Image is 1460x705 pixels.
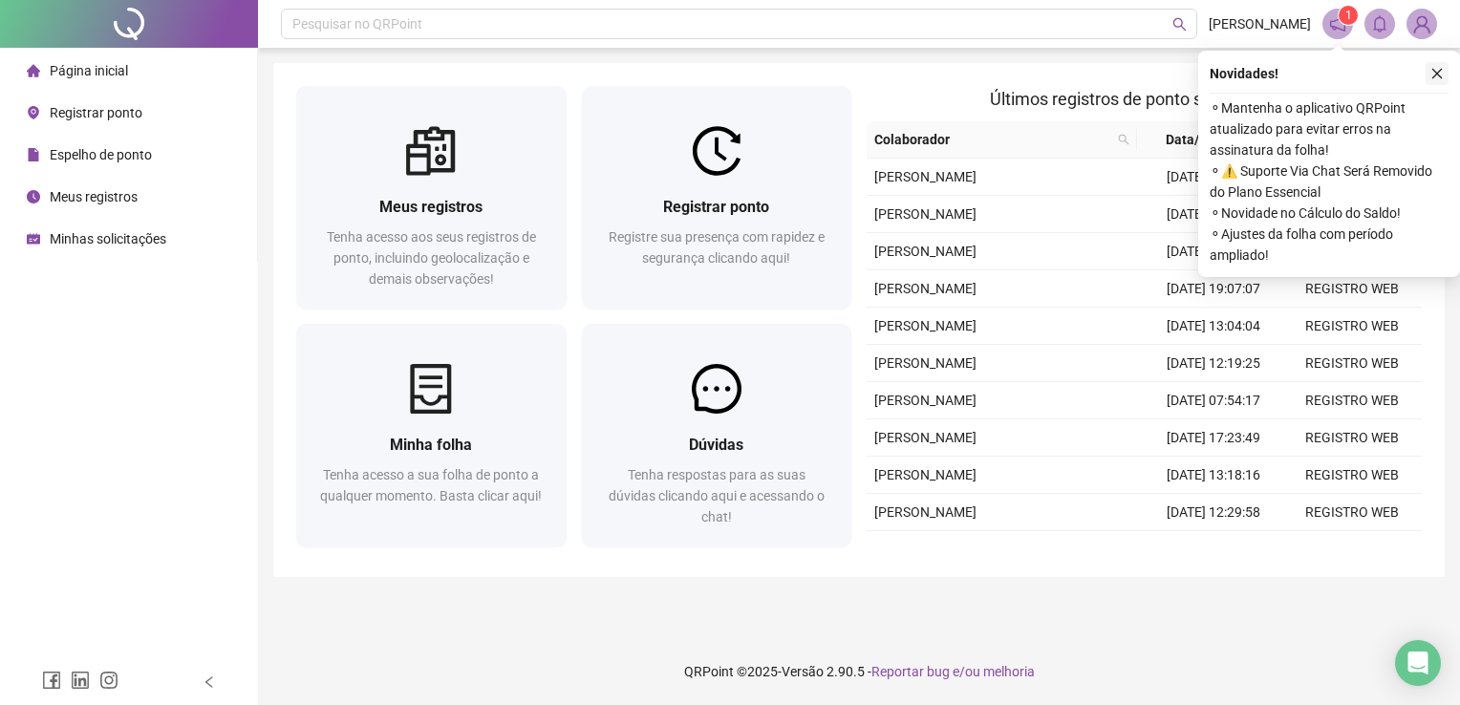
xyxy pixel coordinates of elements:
span: [PERSON_NAME] [874,504,977,520]
span: Registrar ponto [663,198,769,216]
span: [PERSON_NAME] [874,244,977,259]
span: linkedin [71,671,90,690]
a: Registrar pontoRegistre sua presença com rapidez e segurança clicando aqui! [582,86,852,309]
span: bell [1371,15,1388,32]
span: [PERSON_NAME] [1209,13,1311,34]
span: 1 [1345,9,1352,22]
th: Data/Hora [1137,121,1272,159]
span: Registrar ponto [50,105,142,120]
span: close [1430,67,1444,80]
span: [PERSON_NAME] [874,206,977,222]
span: facebook [42,671,61,690]
span: Minhas solicitações [50,231,166,246]
td: [DATE] 17:23:49 [1145,419,1283,457]
span: Registre sua presença com rapidez e segurança clicando aqui! [609,229,825,266]
span: home [27,64,40,77]
td: [DATE] 13:04:04 [1145,308,1283,345]
td: [DATE] 12:21:53 [1145,196,1283,233]
span: [PERSON_NAME] [874,467,977,482]
a: DúvidasTenha respostas para as suas dúvidas clicando aqui e acessando o chat! [582,324,852,546]
span: clock-circle [27,190,40,203]
span: [PERSON_NAME] [874,281,977,296]
sup: 1 [1339,6,1358,25]
span: ⚬ Mantenha o aplicativo QRPoint atualizado para evitar erros na assinatura da folha! [1210,97,1449,160]
span: Colaborador [874,129,1110,150]
span: search [1114,125,1133,154]
span: Tenha acesso a sua folha de ponto a qualquer momento. Basta clicar aqui! [320,467,542,503]
td: REGISTRO WEB [1283,382,1422,419]
span: instagram [99,671,118,690]
td: [DATE] 12:29:58 [1145,494,1283,531]
a: Minha folhaTenha acesso a sua folha de ponto a qualquer momento. Basta clicar aqui! [296,324,567,546]
span: Tenha respostas para as suas dúvidas clicando aqui e acessando o chat! [609,467,825,524]
span: schedule [27,232,40,246]
span: Tenha acesso aos seus registros de ponto, incluindo geolocalização e demais observações! [327,229,536,287]
span: [PERSON_NAME] [874,393,977,408]
td: REGISTRO WEB [1283,494,1422,531]
td: [DATE] 12:19:25 [1145,345,1283,382]
span: Minha folha [390,436,472,454]
td: REGISTRO WEB [1283,308,1422,345]
span: Dúvidas [689,436,743,454]
span: Versão [782,664,824,679]
span: Página inicial [50,63,128,78]
td: REGISTRO WEB [1283,345,1422,382]
td: [DATE] 13:18:16 [1145,457,1283,494]
td: REGISTRO WEB [1283,270,1422,308]
span: search [1172,17,1187,32]
footer: QRPoint © 2025 - 2.90.5 - [258,638,1460,705]
span: Novidades ! [1210,63,1278,84]
td: REGISTRO WEB [1283,419,1422,457]
td: REGISTRO WEB [1283,457,1422,494]
td: [DATE] 08:07:12 [1145,531,1283,568]
span: left [203,675,216,689]
span: [PERSON_NAME] [874,355,977,371]
span: environment [27,106,40,119]
td: [DATE] 08:27:56 [1145,233,1283,270]
img: 84080 [1407,10,1436,38]
td: REGISTRO WEB [1283,531,1422,568]
span: notification [1329,15,1346,32]
span: Espelho de ponto [50,147,152,162]
span: file [27,148,40,161]
span: ⚬ Novidade no Cálculo do Saldo! [1210,203,1449,224]
span: [PERSON_NAME] [874,318,977,333]
div: Open Intercom Messenger [1395,640,1441,686]
span: ⚬ Ajustes da folha com período ampliado! [1210,224,1449,266]
td: [DATE] 13:12:07 [1145,159,1283,196]
span: Reportar bug e/ou melhoria [871,664,1035,679]
span: [PERSON_NAME] [874,430,977,445]
span: ⚬ ⚠️ Suporte Via Chat Será Removido do Plano Essencial [1210,160,1449,203]
a: Meus registrosTenha acesso aos seus registros de ponto, incluindo geolocalização e demais observa... [296,86,567,309]
span: [PERSON_NAME] [874,169,977,184]
span: Data/Hora [1145,129,1249,150]
td: [DATE] 19:07:07 [1145,270,1283,308]
span: Últimos registros de ponto sincronizados [990,89,1299,109]
span: search [1118,134,1129,145]
td: [DATE] 07:54:17 [1145,382,1283,419]
span: Meus registros [379,198,483,216]
span: Meus registros [50,189,138,204]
